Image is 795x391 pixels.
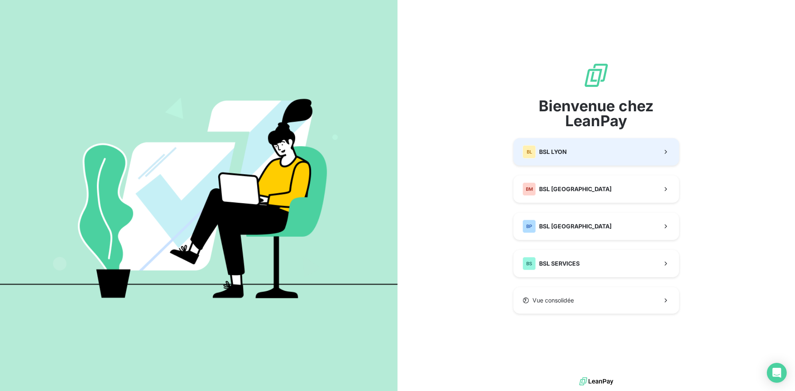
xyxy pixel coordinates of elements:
button: BLBSL LYON [513,138,679,166]
button: BMBSL [GEOGRAPHIC_DATA] [513,175,679,203]
button: BPBSL [GEOGRAPHIC_DATA] [513,213,679,240]
span: BSL LYON [539,148,567,156]
button: BSBSL SERVICES [513,250,679,277]
span: BSL SERVICES [539,259,580,268]
div: BP [523,220,536,233]
span: BSL [GEOGRAPHIC_DATA] [539,222,612,230]
span: BSL [GEOGRAPHIC_DATA] [539,185,612,193]
div: BL [523,145,536,158]
button: Vue consolidée [513,287,679,314]
span: Vue consolidée [532,296,574,305]
span: Bienvenue chez LeanPay [513,98,679,128]
img: logo [579,375,613,388]
div: BM [523,182,536,196]
div: BS [523,257,536,270]
img: logo sigle [583,62,609,89]
div: Open Intercom Messenger [767,363,787,383]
